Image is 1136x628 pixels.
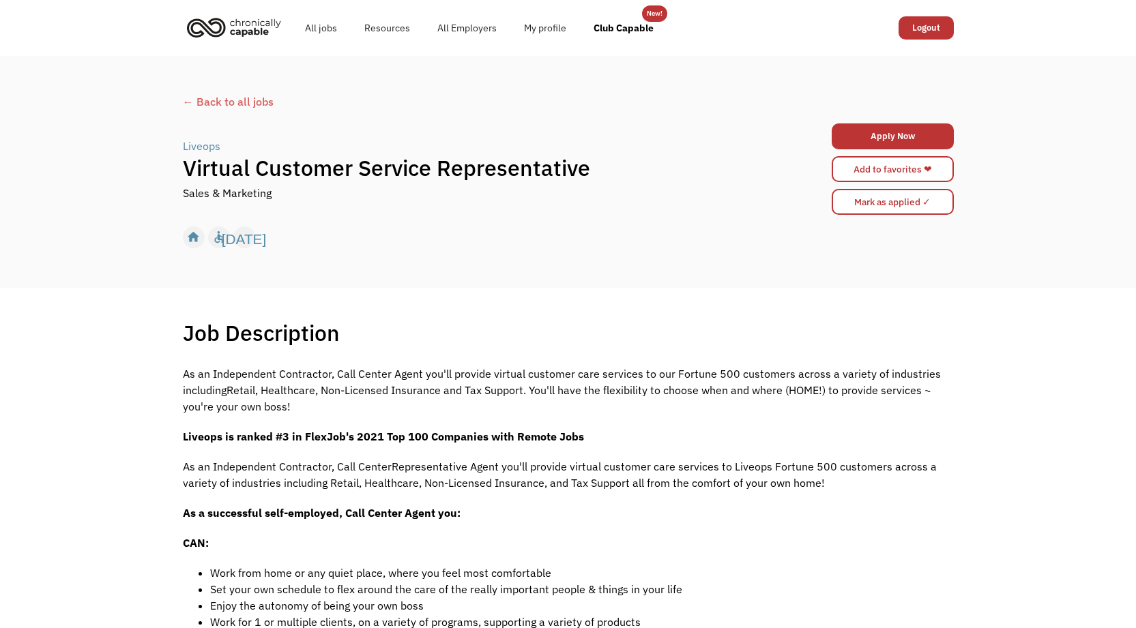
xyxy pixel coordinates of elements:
div: New! [647,5,662,22]
h1: Job Description [183,319,340,346]
strong: As a successful self-employed, Call Center Agent you: [183,506,461,520]
strong: Liveops is ranked #3 in FlexJob's 2021 Top 100 Companies with Remote Jobs [183,430,584,443]
a: My profile [510,6,580,50]
li: Work from home or any quiet place, where you feel most comfortable [210,565,954,581]
div: Liveops [183,138,220,154]
img: Chronically Capable logo [183,12,285,42]
li: Enjoy the autonomy of being your own boss [210,597,954,614]
a: ← Back to all jobs [183,93,954,110]
p: As an Independent Contractor, Call Center Agent you'll provide virtual customer care services to ... [183,365,954,415]
a: Club Capable [580,6,667,50]
h1: Virtual Customer Service Representative [183,154,761,181]
a: Apply Now [832,123,954,149]
div: accessible [212,227,226,248]
a: Liveops [183,138,224,154]
li: Set your own schedule to flex around the care of the really important people & things in your life [210,581,954,597]
a: Resources [351,6,424,50]
div: Sales & Marketing [183,185,272,201]
a: All jobs [291,6,351,50]
div: [DATE] [222,227,266,248]
a: Add to favorites ❤ [832,156,954,182]
a: home [183,12,291,42]
a: Logout [899,16,954,40]
p: As an Independent Contractor, Call CenterRepresentative Agent you'll provide virtual customer car... [183,458,954,491]
strong: CAN: [183,536,209,550]
div: home [186,227,201,248]
input: Mark as applied ✓ [832,189,954,215]
a: All Employers [424,6,510,50]
form: Mark as applied form [832,185,954,218]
